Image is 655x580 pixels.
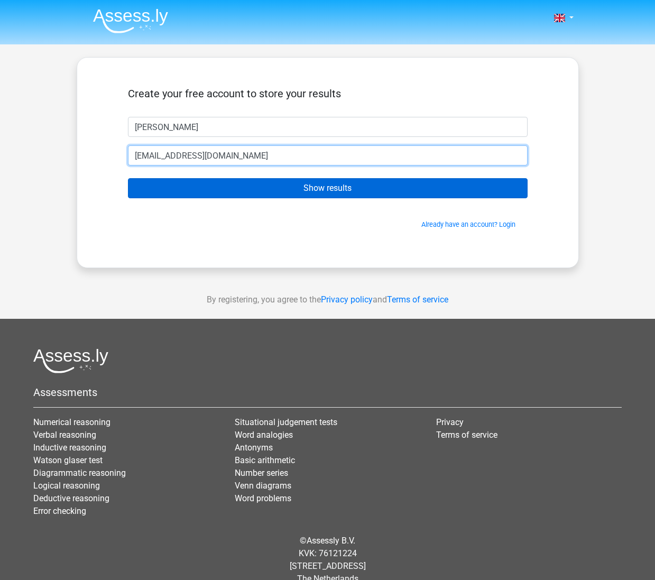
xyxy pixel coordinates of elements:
[33,348,108,373] img: Assessly logo
[128,178,528,198] input: Show results
[321,294,373,305] a: Privacy policy
[33,417,110,427] a: Numerical reasoning
[33,443,106,453] a: Inductive reasoning
[235,430,293,440] a: Word analogies
[387,294,448,305] a: Terms of service
[436,430,497,440] a: Terms of service
[33,481,100,491] a: Logical reasoning
[33,386,622,399] h5: Assessments
[235,417,337,427] a: Situational judgement tests
[128,117,528,137] input: First name
[235,443,273,453] a: Antonyms
[33,468,126,478] a: Diagrammatic reasoning
[235,455,295,465] a: Basic arithmetic
[33,455,103,465] a: Watson glaser test
[93,8,168,33] img: Assessly
[33,506,86,516] a: Error checking
[235,468,288,478] a: Number series
[436,417,464,427] a: Privacy
[235,481,291,491] a: Venn diagrams
[128,145,528,165] input: Email
[128,87,528,100] h5: Create your free account to store your results
[307,536,355,546] a: Assessly B.V.
[235,493,291,503] a: Word problems
[421,220,515,228] a: Already have an account? Login
[33,430,96,440] a: Verbal reasoning
[33,493,109,503] a: Deductive reasoning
